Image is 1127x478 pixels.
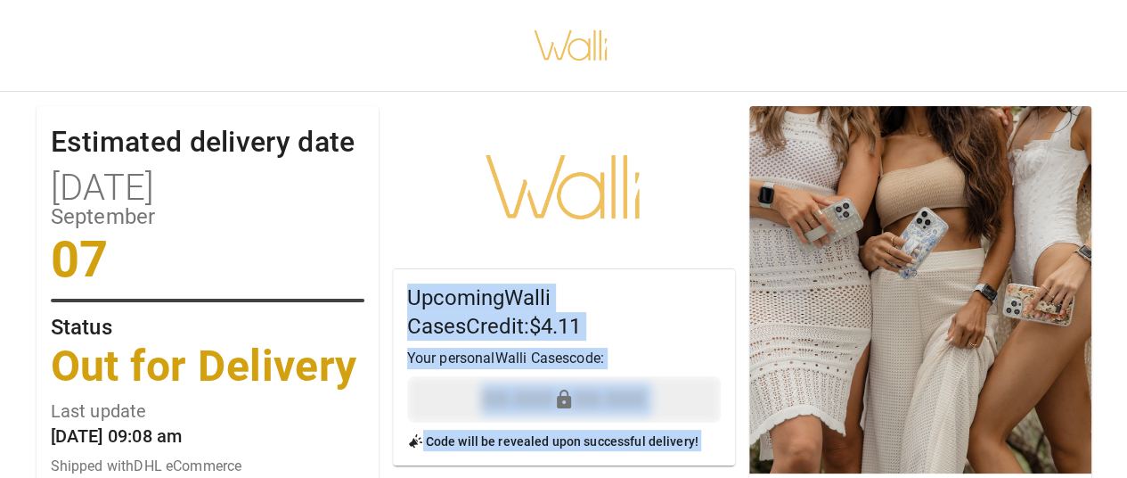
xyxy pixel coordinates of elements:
p: September [51,206,364,227]
div: Walli Cases [393,106,735,268]
div: product image [749,106,1091,474]
p: Code will be revealed upon successful delivery! [407,430,721,451]
h5: Upcoming Walli Cases Credit: $4.11 [407,284,721,341]
p: Your personal Walli Cases code: [407,348,721,369]
p: Last update [51,402,364,420]
p: XX-XXX - XX-XXX [414,383,714,416]
p: Out for Delivery [51,345,364,388]
p: [DATE] [51,170,364,206]
img: walli-inc.myshopify.com [533,7,609,84]
p: [DATE] 09:08 am [51,427,364,445]
p: Shipped with DHL eCommerce [51,459,364,474]
p: Status [51,317,364,338]
p: 07 [51,235,364,284]
p: Estimated delivery date [51,128,364,156]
